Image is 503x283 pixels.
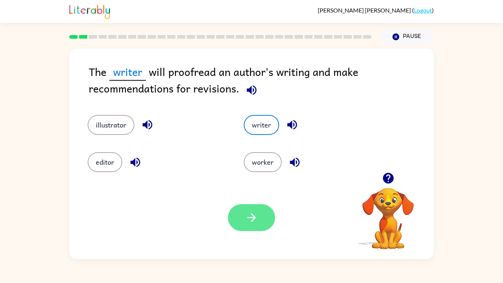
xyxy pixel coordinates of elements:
div: ( ) [318,7,434,14]
div: The will proofread an author's writing and make recommendations for revisions. [89,63,434,100]
button: worker [244,152,282,172]
button: editor [88,152,122,172]
button: illustrator [88,115,134,135]
span: writer [109,63,146,81]
img: Literably [69,3,110,19]
a: Logout [414,7,432,14]
button: Pause [380,28,434,45]
span: [PERSON_NAME] [PERSON_NAME] [318,7,412,14]
button: writer [244,115,279,135]
video: Your browser must support playing .mp4 files to use Literably. Please try using another browser. [351,177,425,250]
